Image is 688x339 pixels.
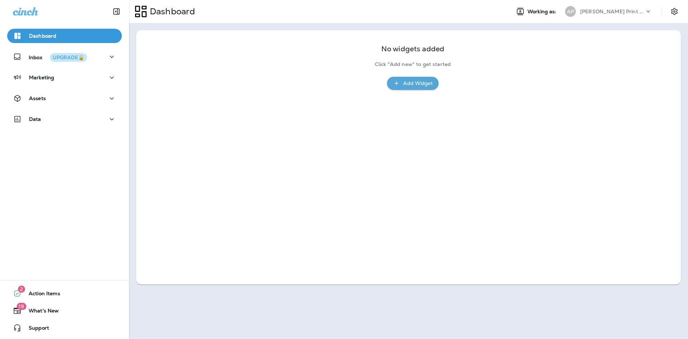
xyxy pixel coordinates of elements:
p: Dashboard [147,6,195,17]
button: UPGRADE🔒 [50,53,87,62]
button: Support [7,321,122,335]
button: Assets [7,91,122,105]
button: 19What's New [7,303,122,318]
button: Marketing [7,70,122,85]
p: Assets [29,95,46,101]
p: Dashboard [29,33,56,39]
span: What's New [21,308,59,316]
button: Collapse Sidebar [106,4,126,19]
p: Click "Add new" to get started [375,61,451,67]
button: Data [7,112,122,126]
div: Add Widget [403,79,433,88]
button: Dashboard [7,29,122,43]
button: 2Action Items [7,286,122,301]
span: Working as: [527,9,558,15]
div: AP [565,6,576,17]
p: No widgets added [381,46,444,52]
p: Marketing [29,75,54,80]
p: Data [29,116,41,122]
div: UPGRADE🔒 [53,55,84,60]
span: Support [21,325,49,334]
button: Settings [668,5,681,18]
span: 19 [16,303,26,310]
p: [PERSON_NAME] Print Advantage [580,9,645,14]
span: Action Items [21,291,60,299]
button: InboxUPGRADE🔒 [7,50,122,64]
span: 2 [18,286,25,293]
button: Add Widget [387,77,439,90]
p: Inbox [29,53,87,61]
